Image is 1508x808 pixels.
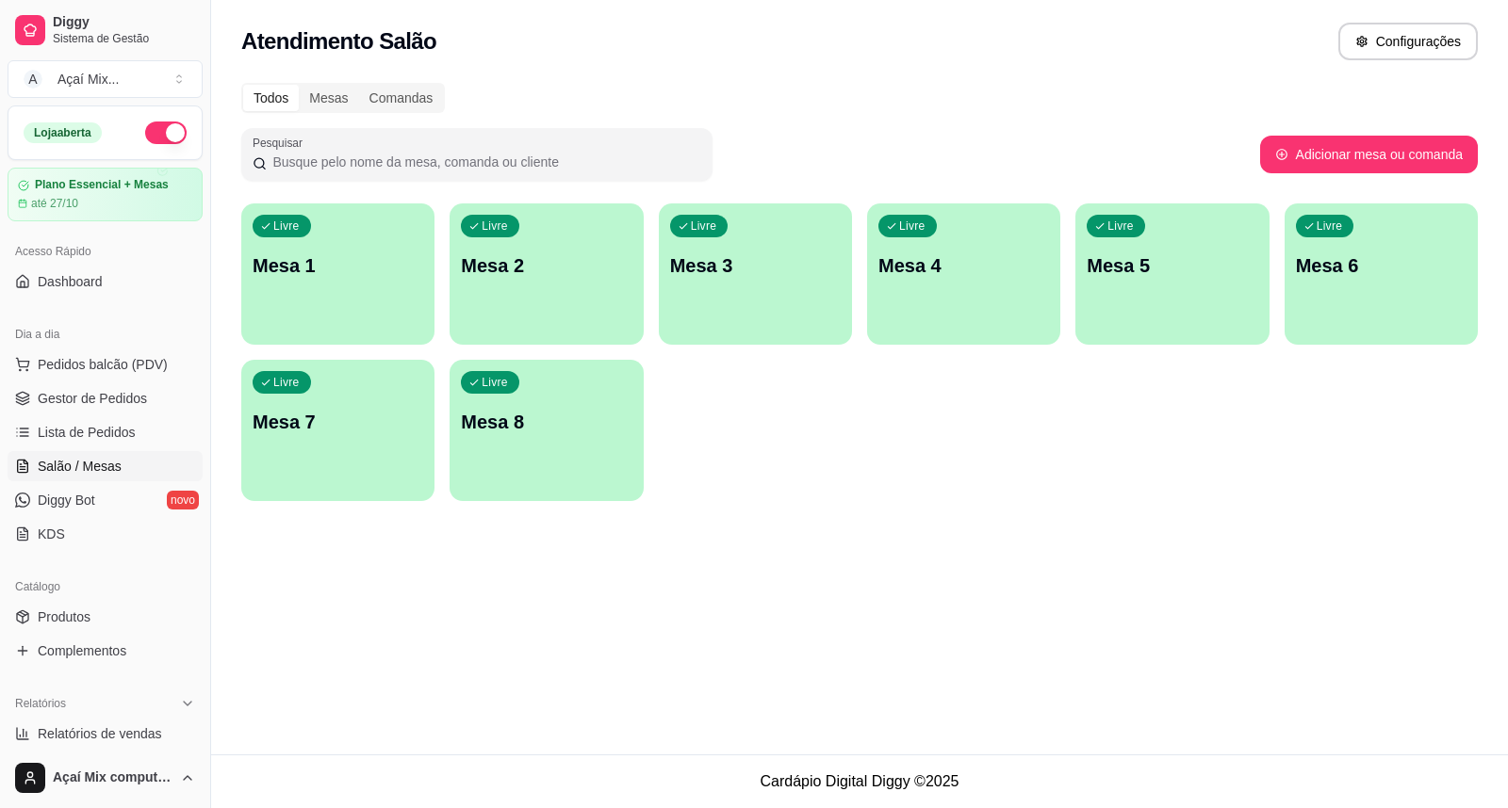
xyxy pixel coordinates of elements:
[359,85,444,111] div: Comandas
[241,26,436,57] h2: Atendimento Salão
[38,491,95,509] span: Diggy Bot
[691,218,717,234] p: Livre
[1075,203,1269,345] button: LivreMesa 5
[8,349,203,380] button: Pedidos balcão (PDV)
[35,178,169,192] article: Plano Essencial + Mesas
[38,724,162,743] span: Relatórios de vendas
[241,203,434,345] button: LivreMesa 1
[8,451,203,481] a: Salão / Mesas
[482,375,508,390] p: Livre
[899,218,926,234] p: Livre
[53,31,195,46] span: Sistema de Gestão
[211,754,1508,808] footer: Cardápio Digital Diggy © 2025
[53,769,172,786] span: Açaí Mix computador
[482,218,508,234] p: Livre
[38,355,168,374] span: Pedidos balcão (PDV)
[8,572,203,602] div: Catálogo
[8,383,203,413] a: Gestor de Pedidos
[8,319,203,349] div: Dia a dia
[8,267,203,297] a: Dashboard
[867,203,1060,345] button: LivreMesa 4
[1260,136,1478,173] button: Adicionar mesa ou comanda
[1338,23,1478,60] button: Configurações
[38,525,65,543] span: KDS
[273,218,300,234] p: Livre
[8,236,203,267] div: Acesso Rápido
[145,121,187,144] button: Alterar Status
[450,360,643,501] button: LivreMesa 8
[253,409,423,435] p: Mesa 7
[299,85,358,111] div: Mesas
[241,360,434,501] button: LivreMesa 7
[461,409,631,435] p: Mesa 8
[8,60,203,98] button: Select a team
[8,485,203,515] a: Diggy Botnovo
[15,696,66,711] span: Relatórios
[8,755,203,800] button: Açaí Mix computador
[8,636,203,666] a: Complementos
[31,196,78,211] article: até 27/10
[8,602,203,632] a: Produtos
[24,70,42,89] span: A
[38,607,90,626] span: Produtos
[53,14,195,31] span: Diggy
[267,153,701,171] input: Pesquisar
[24,122,102,143] div: Loja aberta
[8,719,203,749] a: Relatórios de vendas
[38,641,126,660] span: Complementos
[1317,218,1343,234] p: Livre
[878,252,1049,279] p: Mesa 4
[38,389,147,408] span: Gestor de Pedidos
[38,423,136,442] span: Lista de Pedidos
[57,70,119,89] div: Açaí Mix ...
[273,375,300,390] p: Livre
[1087,252,1257,279] p: Mesa 5
[8,417,203,447] a: Lista de Pedidos
[461,252,631,279] p: Mesa 2
[670,252,841,279] p: Mesa 3
[38,457,122,476] span: Salão / Mesas
[659,203,852,345] button: LivreMesa 3
[1107,218,1134,234] p: Livre
[253,135,309,151] label: Pesquisar
[8,168,203,221] a: Plano Essencial + Mesasaté 27/10
[450,203,643,345] button: LivreMesa 2
[8,519,203,549] a: KDS
[38,272,103,291] span: Dashboard
[1285,203,1478,345] button: LivreMesa 6
[243,85,299,111] div: Todos
[253,252,423,279] p: Mesa 1
[8,8,203,53] a: DiggySistema de Gestão
[1296,252,1467,279] p: Mesa 6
